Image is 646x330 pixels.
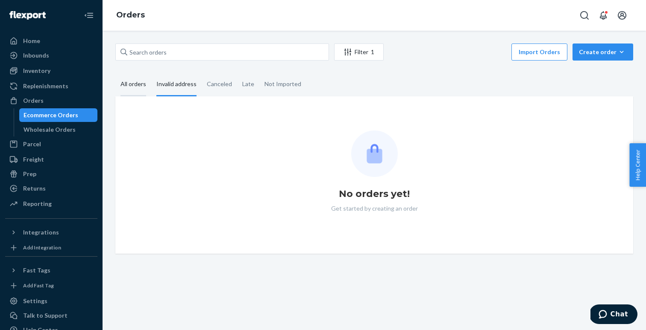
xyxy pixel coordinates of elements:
[23,244,61,251] div: Add Integration
[23,82,68,90] div: Replenishments
[23,200,52,208] div: Reporting
[334,43,384,61] button: Filter
[19,123,98,136] a: Wholesale Orders
[5,79,97,93] a: Replenishments
[590,304,637,326] iframe: Opens a widget where you can chat to one of our agents
[156,73,197,96] div: Invalid address
[576,7,593,24] button: Open Search Box
[23,297,47,305] div: Settings
[264,73,301,95] div: Not Imported
[351,130,398,177] img: Empty list
[5,34,97,48] a: Home
[595,7,612,24] button: Open notifications
[335,48,383,56] div: Filter
[23,37,40,45] div: Home
[511,43,567,61] button: Import Orders
[23,51,49,60] div: Inbounds
[207,73,232,95] div: Canceled
[116,10,145,20] a: Orders
[80,7,97,24] button: Close Navigation
[23,125,76,134] div: Wholesale Orders
[23,228,59,237] div: Integrations
[23,282,54,289] div: Add Fast Tag
[5,182,97,195] a: Returns
[5,153,97,166] a: Freight
[5,281,97,291] a: Add Fast Tag
[23,266,50,275] div: Fast Tags
[371,48,374,56] div: 1
[5,197,97,211] a: Reporting
[5,226,97,239] button: Integrations
[5,167,97,181] a: Prep
[23,311,68,320] div: Talk to Support
[109,3,152,28] ol: breadcrumbs
[5,309,97,322] button: Talk to Support
[573,43,633,61] button: Create order
[331,204,418,213] p: Get started by creating an order
[5,49,97,62] a: Inbounds
[19,108,98,122] a: Ecommerce Orders
[23,111,78,119] div: Ecommerce Orders
[115,43,329,61] input: Search orders
[339,187,410,201] h1: No orders yet!
[23,140,41,148] div: Parcel
[23,67,50,75] div: Inventory
[120,73,146,96] div: All orders
[5,243,97,253] a: Add Integration
[5,94,97,107] a: Orders
[23,184,46,193] div: Returns
[242,73,254,95] div: Late
[23,96,44,105] div: Orders
[5,263,97,277] button: Fast Tags
[579,48,627,56] div: Create order
[629,143,646,187] button: Help Center
[5,294,97,308] a: Settings
[614,7,631,24] button: Open account menu
[23,155,44,164] div: Freight
[5,64,97,78] a: Inventory
[9,11,46,20] img: Flexport logo
[5,137,97,151] a: Parcel
[23,170,36,178] div: Prep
